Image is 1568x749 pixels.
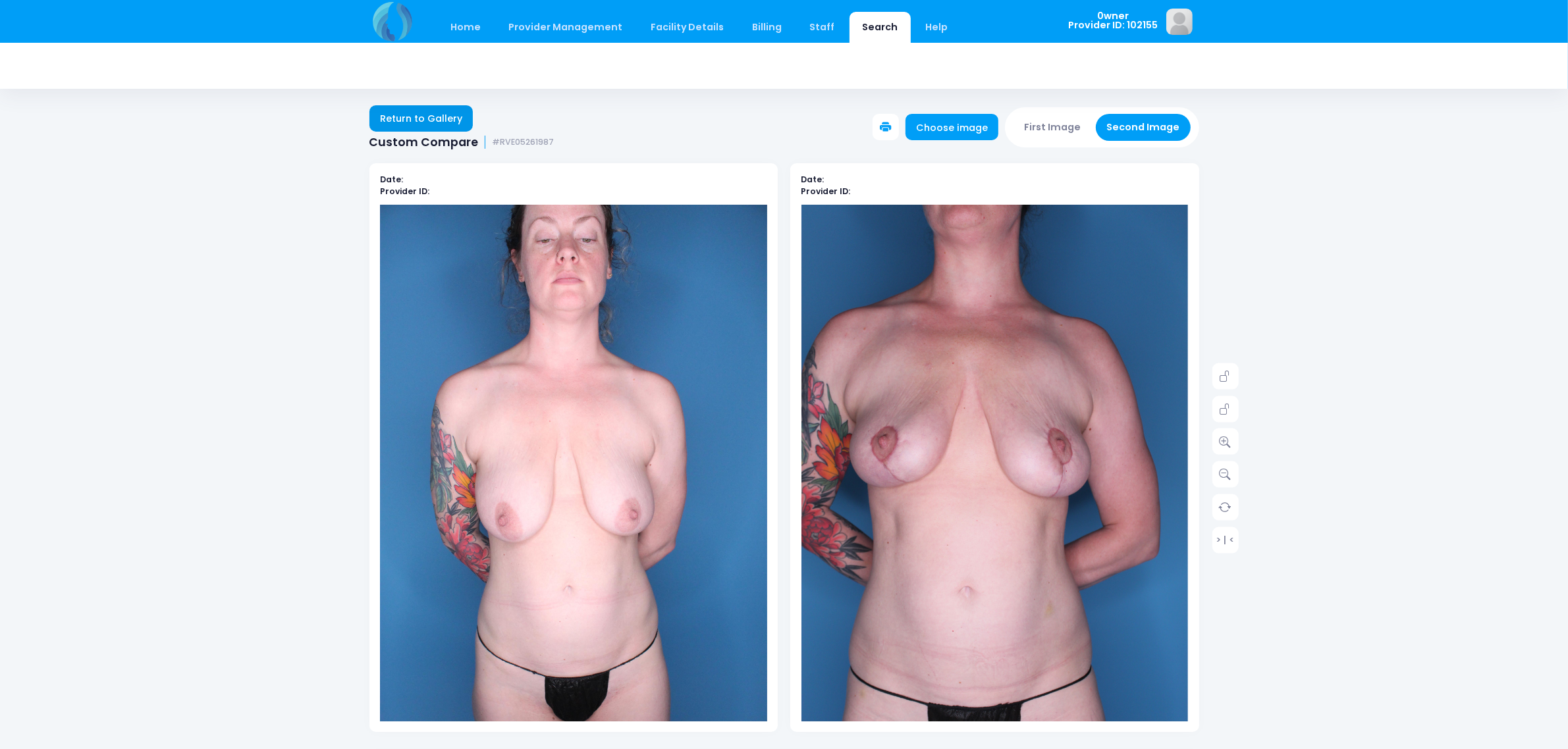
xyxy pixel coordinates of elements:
[1166,9,1193,35] img: image
[1096,114,1191,141] button: Second Image
[913,12,961,43] a: Help
[797,12,848,43] a: Staff
[1212,527,1239,553] a: > | <
[1014,114,1092,141] button: First Image
[380,174,403,185] b: Date:
[438,12,494,43] a: Home
[492,138,554,147] small: #RVE05261987
[369,105,473,132] a: Return to Gallery
[906,114,999,140] a: Choose image
[739,12,794,43] a: Billing
[801,174,825,185] b: Date:
[801,186,851,197] b: Provider ID:
[380,186,429,197] b: Provider ID:
[369,136,479,149] span: Custom Compare
[850,12,911,43] a: Search
[1068,11,1158,30] span: 0wner Provider ID: 102155
[496,12,635,43] a: Provider Management
[637,12,737,43] a: Facility Details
